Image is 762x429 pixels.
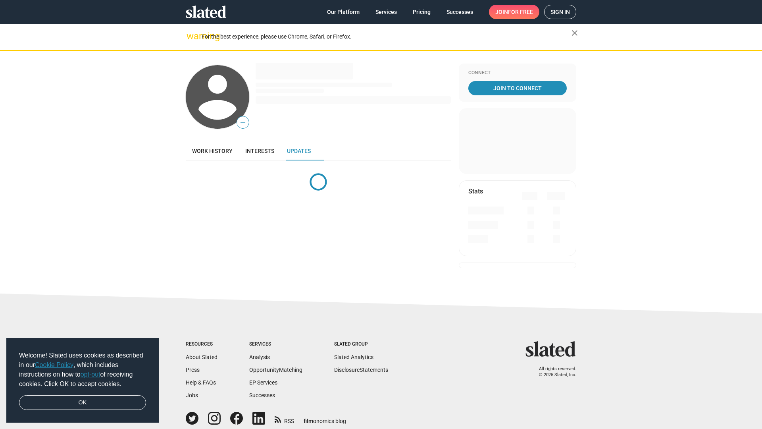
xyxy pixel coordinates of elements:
a: Updates [281,141,317,160]
div: Slated Group [334,341,388,348]
a: Our Platform [321,5,366,19]
a: Jobs [186,392,198,398]
a: Cookie Policy [35,361,73,368]
span: Join To Connect [470,81,565,95]
span: Services [375,5,397,19]
span: for free [508,5,533,19]
mat-card-title: Stats [468,187,483,195]
a: OpportunityMatching [249,367,302,373]
div: Connect [468,70,567,76]
a: Help & FAQs [186,379,216,386]
mat-icon: warning [187,31,196,41]
a: Services [369,5,403,19]
a: Press [186,367,200,373]
a: opt-out [81,371,100,378]
span: Pricing [413,5,431,19]
a: Slated Analytics [334,354,373,360]
a: Pricing [406,5,437,19]
span: Interests [245,148,274,154]
span: Work history [192,148,233,154]
div: cookieconsent [6,338,159,423]
a: Successes [440,5,479,19]
a: dismiss cookie message [19,395,146,410]
span: Updates [287,148,311,154]
mat-icon: close [570,28,579,38]
span: Sign in [550,5,570,19]
span: Successes [446,5,473,19]
span: film [304,418,313,424]
span: Welcome! Slated uses cookies as described in our , which includes instructions on how to of recei... [19,351,146,389]
a: EP Services [249,379,277,386]
span: — [237,118,249,128]
div: Services [249,341,302,348]
span: Join [495,5,533,19]
a: DisclosureStatements [334,367,388,373]
p: All rights reserved. © 2025 Slated, Inc. [531,366,576,378]
a: Interests [239,141,281,160]
a: filmonomics blog [304,411,346,425]
div: For the best experience, please use Chrome, Safari, or Firefox. [202,31,571,42]
span: Our Platform [327,5,360,19]
a: RSS [275,413,294,425]
a: About Slated [186,354,217,360]
a: Joinfor free [489,5,539,19]
a: Sign in [544,5,576,19]
a: Work history [186,141,239,160]
a: Successes [249,392,275,398]
div: Resources [186,341,217,348]
a: Analysis [249,354,270,360]
a: Join To Connect [468,81,567,95]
